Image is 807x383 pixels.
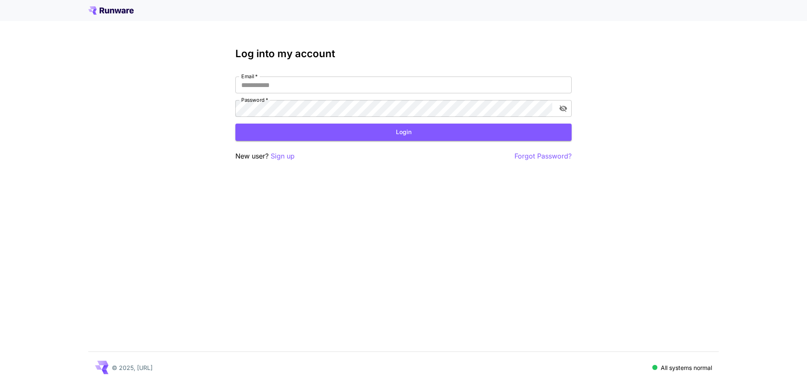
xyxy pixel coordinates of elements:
[112,363,153,372] p: © 2025, [URL]
[661,363,712,372] p: All systems normal
[235,48,572,60] h3: Log into my account
[241,73,258,80] label: Email
[271,151,295,161] button: Sign up
[241,96,268,103] label: Password
[514,151,572,161] button: Forgot Password?
[235,151,295,161] p: New user?
[235,124,572,141] button: Login
[556,101,571,116] button: toggle password visibility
